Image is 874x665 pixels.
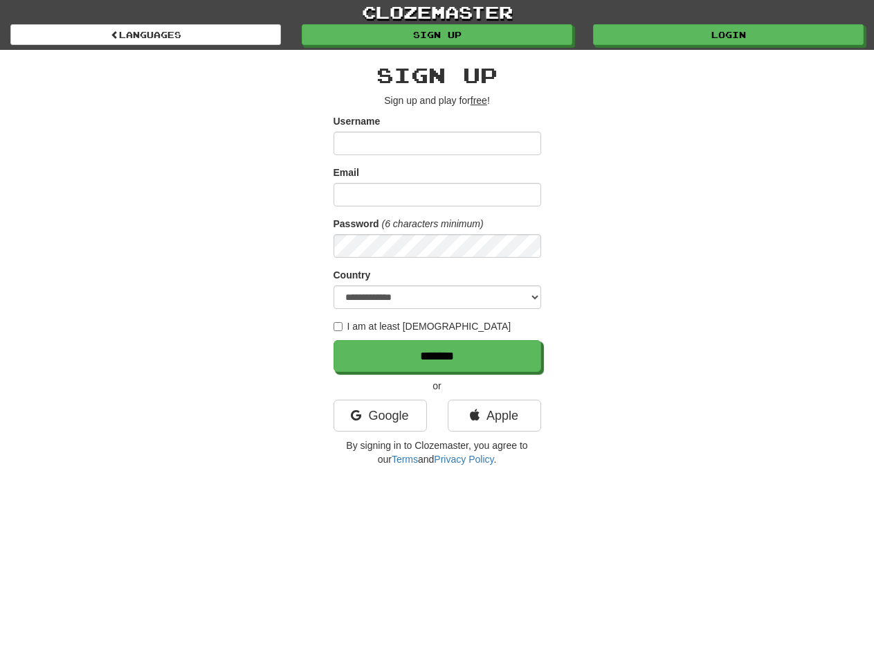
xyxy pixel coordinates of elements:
u: free [471,95,487,106]
label: I am at least [DEMOGRAPHIC_DATA] [334,319,511,333]
a: Apple [448,400,541,432]
a: Privacy Policy [434,454,493,465]
label: Email [334,166,359,179]
a: Languages [10,24,281,45]
em: (6 characters minimum) [382,218,484,229]
a: Terms [392,454,418,465]
input: I am at least [DEMOGRAPHIC_DATA] [334,322,343,331]
p: By signing in to Clozemaster, you agree to our and . [334,438,541,466]
a: Sign up [302,24,572,45]
p: Sign up and play for ! [334,94,541,107]
a: Google [334,400,427,432]
h2: Sign up [334,64,541,87]
a: Login [593,24,864,45]
label: Country [334,268,371,282]
label: Username [334,114,381,128]
p: or [334,379,541,393]
label: Password [334,217,379,231]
